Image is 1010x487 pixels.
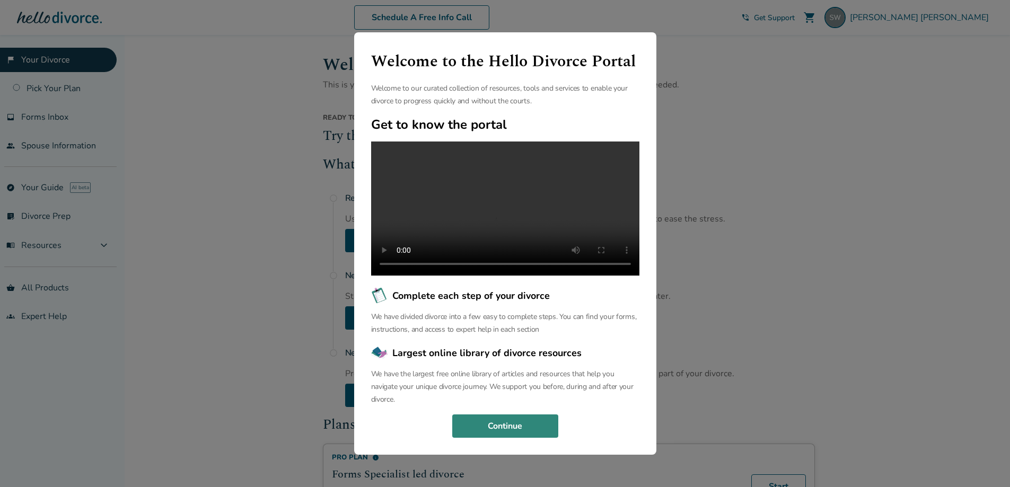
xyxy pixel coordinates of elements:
p: We have divided divorce into a few easy to complete steps. You can find your forms, instructions,... [371,311,639,336]
span: Complete each step of your divorce [392,289,550,303]
img: Largest online library of divorce resources [371,344,388,361]
p: We have the largest free online library of articles and resources that help you navigate your uni... [371,368,639,406]
iframe: Chat Widget [957,436,1010,487]
h1: Welcome to the Hello Divorce Portal [371,49,639,74]
span: Largest online library of divorce resources [392,346,582,360]
img: Complete each step of your divorce [371,287,388,304]
p: Welcome to our curated collection of resources, tools and services to enable your divorce to prog... [371,82,639,108]
h2: Get to know the portal [371,116,639,133]
button: Continue [452,414,558,438]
